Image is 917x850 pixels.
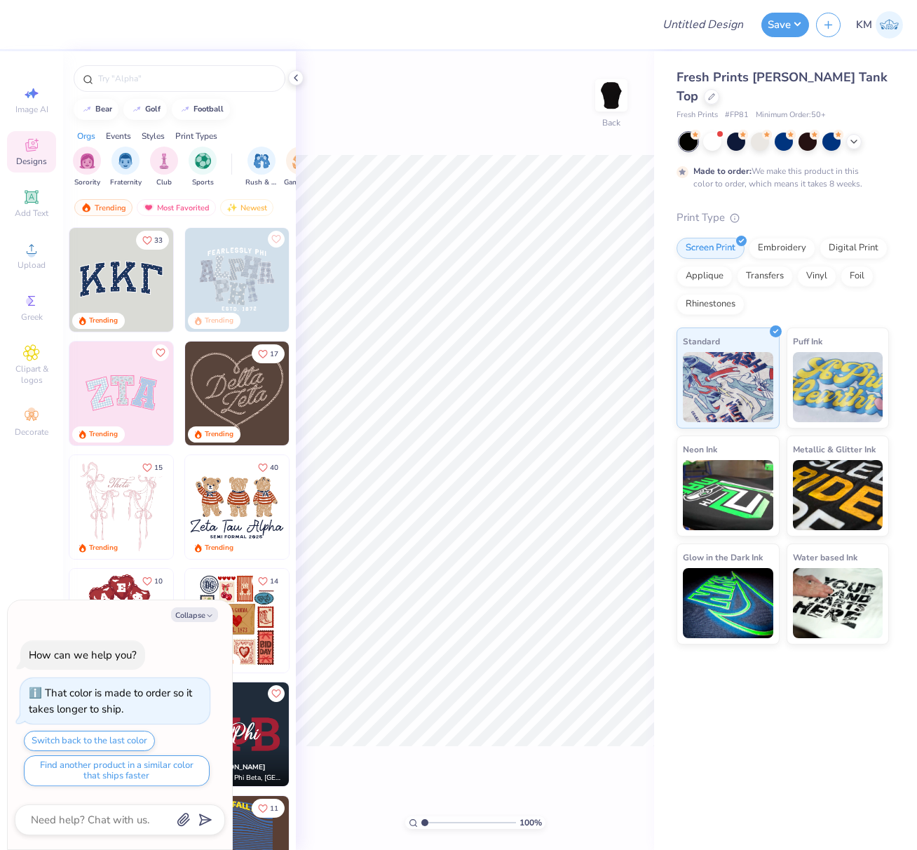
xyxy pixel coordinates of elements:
span: # FP81 [725,109,749,121]
img: Glow in the Dark Ink [683,568,773,638]
span: Puff Ink [793,334,822,349]
button: Like [136,572,169,591]
img: Metallic & Glitter Ink [793,460,883,530]
button: Like [268,231,285,248]
div: filter for Game Day [284,147,316,188]
div: filter for Club [150,147,178,188]
span: Fraternity [110,177,142,188]
img: Katrina Mae Mijares [876,11,903,39]
img: 587403a7-0594-4a7f-b2bd-0ca67a3ff8dd [69,569,173,673]
img: Club Image [156,153,172,169]
div: Most Favorited [137,199,216,216]
span: Fresh Prints [677,109,718,121]
div: How can we help you? [29,648,137,662]
span: 11 [270,805,278,812]
button: Like [152,344,169,361]
img: Standard [683,352,773,422]
span: Image AI [15,104,48,115]
span: KM [856,17,872,33]
img: 5a4b4175-9e88-49c8-8a23-26d96782ddc6 [185,228,289,332]
img: Sports Image [195,153,211,169]
img: 6de2c09e-6ade-4b04-8ea6-6dac27e4729e [185,569,289,673]
span: 14 [270,578,278,585]
div: That color is made to order so it takes longer to ship. [29,686,192,716]
span: Water based Ink [793,550,857,565]
img: 83dda5b0-2158-48ca-832c-f6b4ef4c4536 [69,455,173,559]
img: a3be6b59-b000-4a72-aad0-0c575b892a6b [185,455,289,559]
button: filter button [245,147,278,188]
button: filter button [110,147,142,188]
span: Designs [16,156,47,167]
button: Like [268,685,285,702]
span: 100 % [519,816,542,829]
img: Game Day Image [292,153,308,169]
button: bear [74,99,118,120]
img: ead2b24a-117b-4488-9b34-c08fd5176a7b [289,342,393,445]
span: 17 [270,351,278,358]
span: Minimum Order: 50 + [756,109,826,121]
div: Orgs [77,130,95,142]
span: 40 [270,464,278,471]
img: Back [597,81,625,109]
div: Trending [205,429,233,440]
span: Sorority [74,177,100,188]
button: filter button [150,147,178,188]
img: Fraternity Image [118,153,133,169]
div: Styles [142,130,165,142]
span: Glow in the Dark Ink [683,550,763,565]
span: [PERSON_NAME] [208,762,266,772]
img: 5ee11766-d822-42f5-ad4e-763472bf8dcf [173,342,277,445]
span: Gamma Phi Beta, [GEOGRAPHIC_DATA][US_STATE] [208,773,283,783]
button: golf [123,99,167,120]
img: Sorority Image [79,153,95,169]
span: Greek [21,311,43,323]
div: Foil [841,266,874,287]
div: We make this product in this color to order, which means it takes 8 weeks. [693,165,866,190]
span: Sports [192,177,214,188]
input: Try "Alpha" [97,72,276,86]
div: Events [106,130,131,142]
img: trending.gif [81,203,92,212]
img: most_fav.gif [143,203,154,212]
a: KM [856,11,903,39]
button: Find another product in a similar color that ships faster [24,755,210,786]
input: Untitled Design [651,11,754,39]
span: Add Text [15,208,48,219]
div: Rhinestones [677,294,745,315]
div: Trending [74,199,133,216]
div: filter for Fraternity [110,147,142,188]
div: Screen Print [677,238,745,259]
div: Print Types [175,130,217,142]
img: 12710c6a-dcc0-49ce-8688-7fe8d5f96fe2 [185,342,289,445]
span: Fresh Prints [PERSON_NAME] Tank Top [677,69,888,104]
img: 9980f5e8-e6a1-4b4a-8839-2b0e9349023c [69,342,173,445]
span: Metallic & Glitter Ink [793,442,876,457]
img: 3b9aba4f-e317-4aa7-a679-c95a879539bd [69,228,173,332]
img: trend_line.gif [81,105,93,114]
span: Neon Ink [683,442,717,457]
button: football [172,99,230,120]
button: Save [761,13,809,37]
span: Club [156,177,172,188]
button: filter button [73,147,101,188]
span: Upload [18,259,46,271]
span: Clipart & logos [7,363,56,386]
img: trend_line.gif [179,105,191,114]
span: Standard [683,334,720,349]
img: d12a98c7-f0f7-4345-bf3a-b9f1b718b86e [173,455,277,559]
div: Newest [220,199,273,216]
div: golf [145,105,161,113]
div: filter for Rush & Bid [245,147,278,188]
div: Embroidery [749,238,815,259]
div: Applique [677,266,733,287]
div: Trending [89,543,118,553]
img: a3f22b06-4ee5-423c-930f-667ff9442f68 [289,228,393,332]
div: Print Type [677,210,889,226]
img: Newest.gif [226,203,238,212]
div: Trending [89,316,118,326]
strong: Made to order: [693,166,752,177]
div: filter for Sorority [73,147,101,188]
span: Rush & Bid [245,177,278,188]
div: Digital Print [820,238,888,259]
div: Vinyl [797,266,836,287]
